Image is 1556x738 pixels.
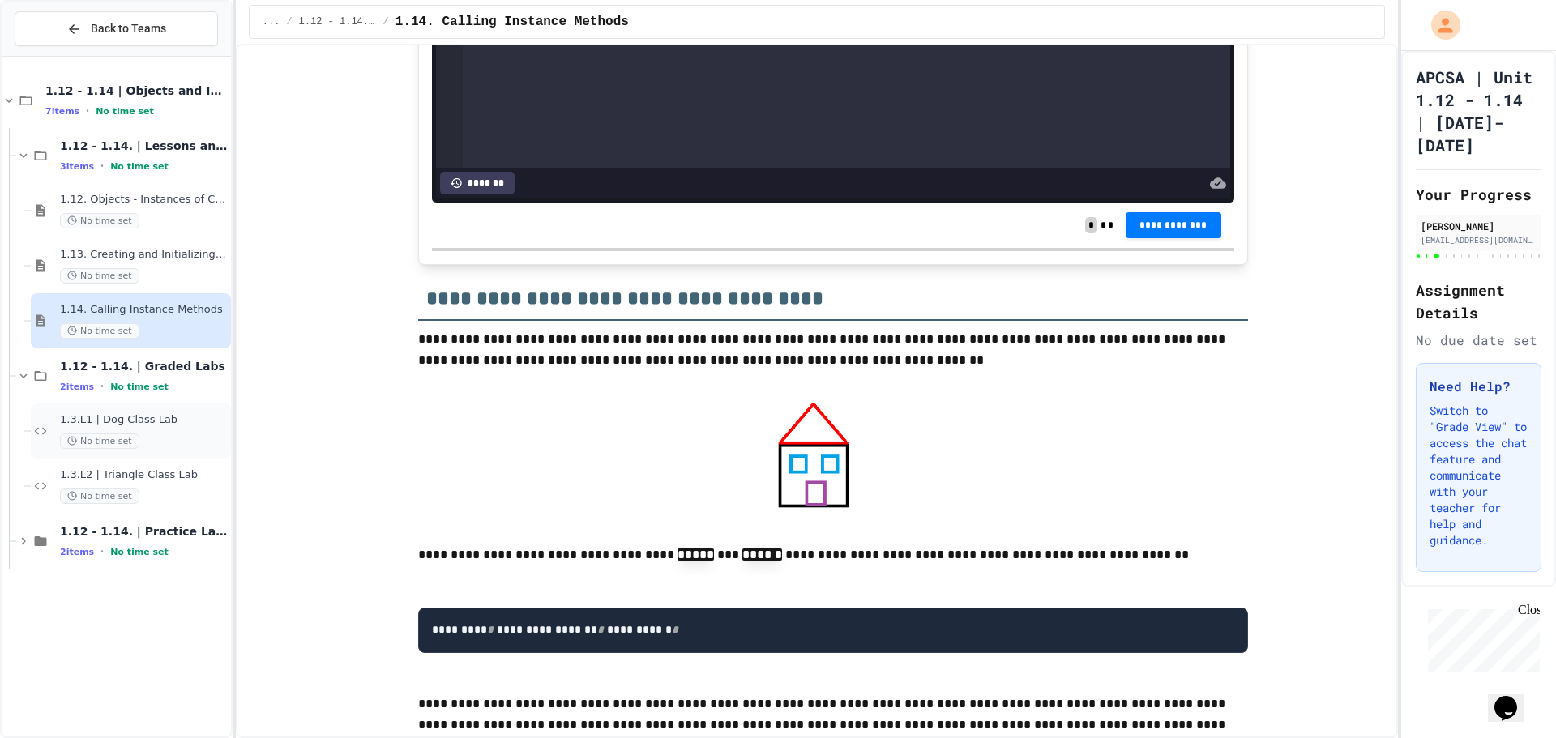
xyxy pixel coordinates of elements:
[60,433,139,449] span: No time set
[86,105,89,117] span: •
[110,547,169,557] span: No time set
[383,15,389,28] span: /
[100,160,104,173] span: •
[60,213,139,228] span: No time set
[1414,6,1464,44] div: My Account
[60,413,228,427] span: 1.3.L1 | Dog Class Lab
[395,12,629,32] span: 1.14. Calling Instance Methods
[60,248,228,262] span: 1.13. Creating and Initializing Objects: Constructors
[1416,331,1541,350] div: No due date set
[60,193,228,207] span: 1.12. Objects - Instances of Classes
[96,106,154,117] span: No time set
[1416,66,1541,156] h1: APCSA | Unit 1.12 - 1.14 | [DATE]-[DATE]
[1416,183,1541,206] h2: Your Progress
[100,545,104,558] span: •
[60,161,94,172] span: 3 items
[45,83,228,98] span: 1.12 - 1.14 | Objects and Instances of Classes
[60,468,228,482] span: 1.3.L2 | Triangle Class Lab
[110,382,169,392] span: No time set
[263,15,280,28] span: ...
[60,139,228,153] span: 1.12 - 1.14. | Lessons and Notes
[1421,603,1540,672] iframe: chat widget
[60,547,94,557] span: 2 items
[1488,673,1540,722] iframe: chat widget
[60,488,139,504] span: No time set
[45,106,79,117] span: 7 items
[299,15,377,28] span: 1.12 - 1.14. | Lessons and Notes
[60,303,228,317] span: 1.14. Calling Instance Methods
[286,15,292,28] span: /
[1416,279,1541,324] h2: Assignment Details
[60,323,139,339] span: No time set
[1421,219,1537,233] div: [PERSON_NAME]
[1430,403,1528,548] p: Switch to "Grade View" to access the chat feature and communicate with your teacher for help and ...
[60,268,139,284] span: No time set
[100,380,104,393] span: •
[60,359,228,373] span: 1.12 - 1.14. | Graded Labs
[60,382,94,392] span: 2 items
[60,524,228,539] span: 1.12 - 1.14. | Practice Labs
[110,161,169,172] span: No time set
[91,20,166,37] span: Back to Teams
[6,6,112,103] div: Chat with us now!Close
[1430,377,1528,396] h3: Need Help?
[1421,234,1537,246] div: [EMAIL_ADDRESS][DOMAIN_NAME]
[15,11,218,46] button: Back to Teams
